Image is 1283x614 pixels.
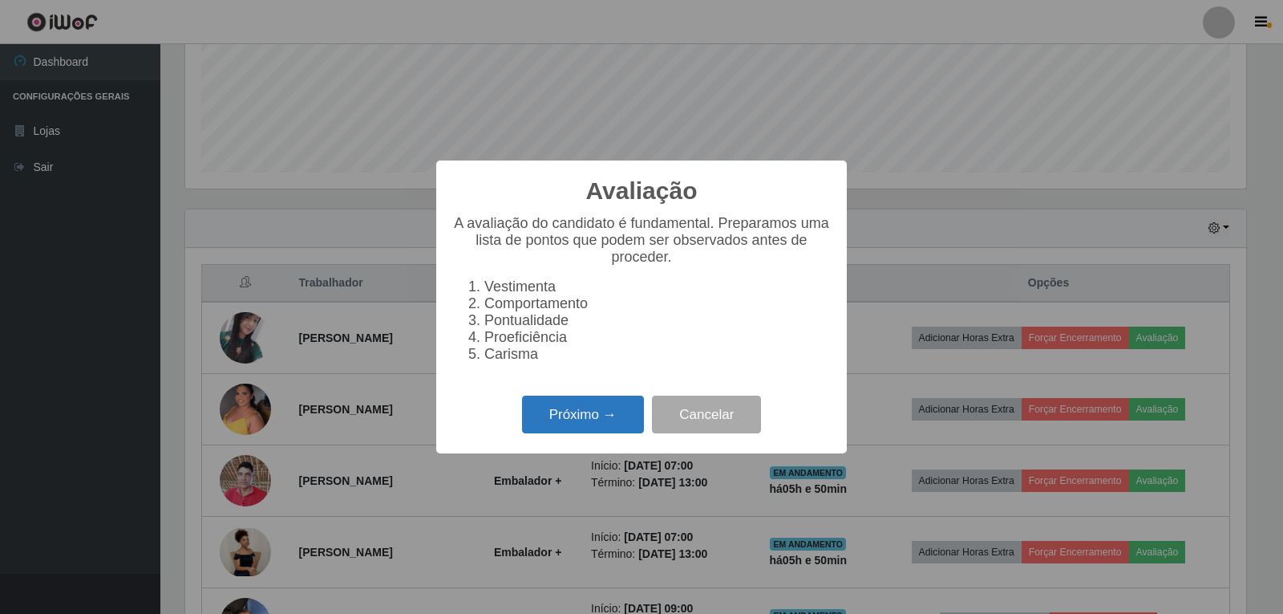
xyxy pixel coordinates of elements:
[452,215,831,266] p: A avaliação do candidato é fundamental. Preparamos uma lista de pontos que podem ser observados a...
[652,396,761,433] button: Cancelar
[484,346,831,363] li: Carisma
[522,396,644,433] button: Próximo →
[484,279,831,295] li: Vestimenta
[586,177,698,205] h2: Avaliação
[484,329,831,346] li: Proeficiência
[484,312,831,329] li: Pontualidade
[484,295,831,312] li: Comportamento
